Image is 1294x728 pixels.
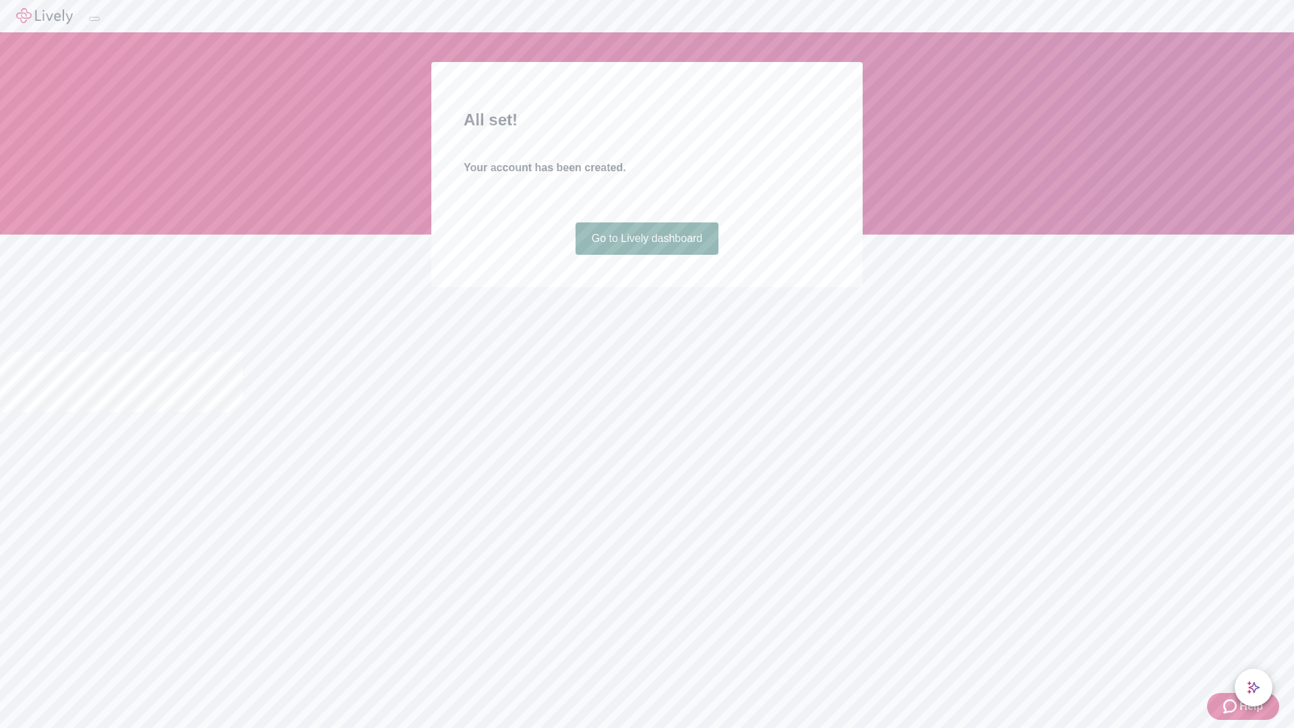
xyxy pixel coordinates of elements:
[464,108,830,132] h2: All set!
[89,17,100,21] button: Log out
[1247,681,1260,694] svg: Lively AI Assistant
[1207,693,1279,720] button: Zendesk support iconHelp
[1223,698,1239,715] svg: Zendesk support icon
[576,222,719,255] a: Go to Lively dashboard
[464,160,830,176] h4: Your account has been created.
[1235,669,1272,706] button: chat
[1239,698,1263,715] span: Help
[16,8,73,24] img: Lively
